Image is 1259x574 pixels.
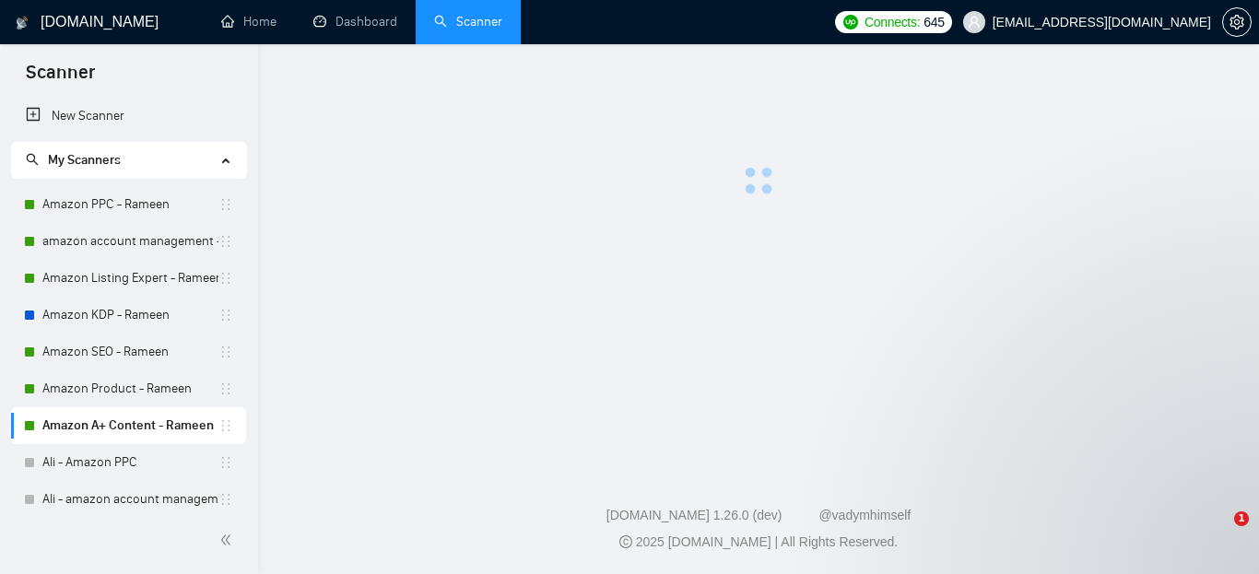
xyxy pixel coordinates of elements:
a: dashboardDashboard [313,14,397,29]
img: upwork-logo.png [843,15,858,29]
span: Scanner [11,59,110,98]
a: homeHome [221,14,277,29]
li: amazon account management - Rameen [11,223,246,260]
button: setting [1222,7,1252,37]
li: Amazon PPC - Rameen [11,186,246,223]
li: Ali - Amazon PPC [11,444,246,481]
span: double-left [219,531,238,549]
iframe: Intercom live chat [1196,511,1241,556]
span: copyright [619,535,632,548]
li: Amazon Product - Rameen [11,370,246,407]
a: Amazon SEO - Rameen [42,334,218,370]
span: setting [1223,15,1251,29]
span: 645 [924,12,944,32]
a: Amazon A+ Content - Rameen [42,407,218,444]
span: holder [218,418,233,433]
a: Amazon KDP - Rameen [42,297,218,334]
a: Ali - amazon account management [42,481,218,518]
span: holder [218,492,233,507]
a: amazon account management - Rameen [42,223,218,260]
a: Amazon PPC - Rameen [42,186,218,223]
span: Connects: [865,12,920,32]
a: [DOMAIN_NAME] 1.26.0 (dev) [606,508,782,522]
span: holder [218,455,233,470]
span: holder [218,308,233,322]
a: setting [1222,15,1252,29]
img: logo [16,8,29,38]
span: search [26,153,39,166]
li: Ali - amazon account management [11,481,246,518]
span: My Scanners [48,152,121,168]
li: Amazon Listing Expert - Rameen [11,260,246,297]
a: New Scanner [26,98,231,135]
span: My Scanners [26,152,121,168]
li: Amazon A+ Content - Rameen [11,407,246,444]
span: holder [218,271,233,286]
a: Amazon Listing Expert - Rameen [42,260,218,297]
span: 1 [1234,511,1249,526]
span: user [968,16,981,29]
span: holder [218,234,233,249]
span: holder [218,381,233,396]
li: Amazon SEO - Rameen [11,334,246,370]
a: Amazon Product - Rameen [42,370,218,407]
a: @vadymhimself [818,508,911,522]
div: 2025 [DOMAIN_NAME] | All Rights Reserved. [273,533,1244,552]
li: New Scanner [11,98,246,135]
a: Ali - Amazon PPC [42,444,218,481]
li: Amazon KDP - Rameen [11,297,246,334]
span: holder [218,345,233,359]
a: searchScanner [434,14,502,29]
span: holder [218,197,233,212]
